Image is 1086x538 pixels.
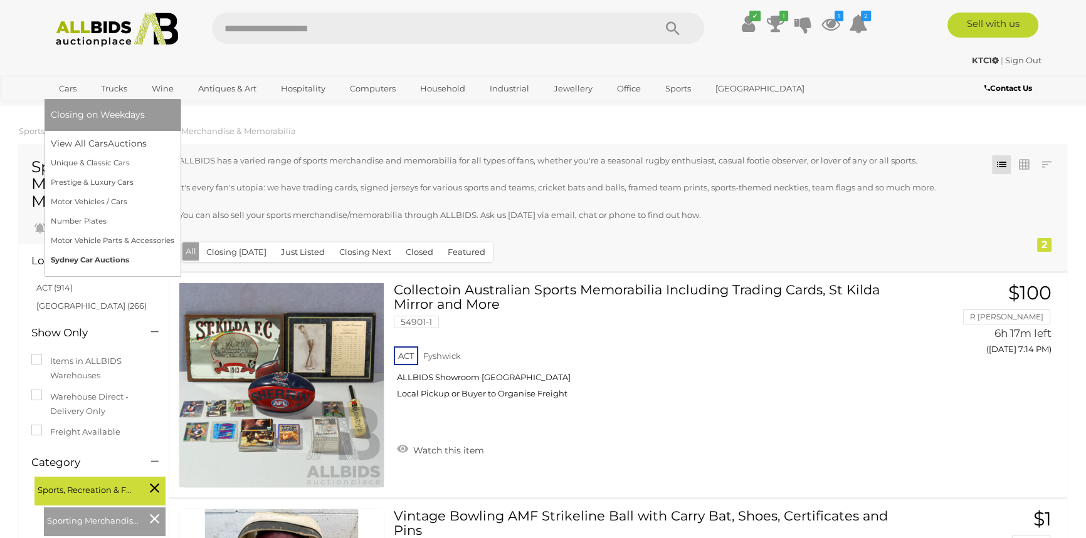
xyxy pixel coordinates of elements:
a: KTC1 [972,55,1001,65]
p: You can also sell your sports merchandise/memorabilia through ALLBIDS. Ask us [DATE] via email, c... [179,208,975,222]
h4: Category [31,457,132,468]
h4: Show Only [31,327,132,339]
a: Sign Out [1005,55,1041,65]
button: Featured [440,242,493,262]
span: $100 [1008,281,1052,304]
span: Sports, Recreation & Fitness [38,480,132,497]
strong: KTC1 [972,55,999,65]
h1: Sporting Merchandise & Memorabilia [31,158,156,210]
a: ACT (914) [36,282,73,292]
button: All [182,242,199,261]
p: ALLBIDS has a varied range of sports merchandise and memorabilia for all types of fans, whether y... [179,153,975,168]
a: Household [412,78,473,99]
a: Jewellery [546,78,601,99]
h4: Location [31,255,132,267]
a: Collectoin Australian Sports Memorabilia Including Trading Cards, St Kilda Mirror and More 54901-... [403,282,908,408]
button: Just Listed [273,242,332,262]
button: Closing [DATE] [199,242,274,262]
a: Contact Us [984,81,1035,95]
button: Closed [398,242,441,262]
a: [GEOGRAPHIC_DATA] (266) [36,301,147,311]
a: Antiques & Art [190,78,265,99]
a: Watch this item [394,440,487,458]
a: $100 R [PERSON_NAME] 6h 17m left ([DATE] 7:14 PM) [927,282,1055,361]
label: Items in ALLBIDS Warehouses [31,354,156,383]
img: Allbids.com.au [49,13,185,47]
span: Watch this item [410,445,484,456]
a: Alert this sale [31,219,113,238]
a: Industrial [482,78,537,99]
a: 1 [766,13,785,35]
a: [GEOGRAPHIC_DATA] [707,78,813,99]
p: It's every fan's utopia: we have trading cards, signed jerseys for various sports and teams, cric... [179,180,975,195]
b: Contact Us [984,83,1032,93]
a: Sports [657,78,699,99]
button: Search [641,13,704,44]
span: $1 [1033,507,1052,530]
a: Sports, Recreation & Fitness [19,126,131,136]
a: Computers [342,78,404,99]
label: Warehouse Direct - Delivery Only [31,390,156,419]
a: 2 [849,13,868,35]
a: Cars [51,78,85,99]
a: Sporting Merchandise & Memorabilia [144,126,296,136]
a: Trucks [93,78,135,99]
span: Sporting Merchandise & Memorabilia [47,510,141,528]
label: Freight Available [31,425,120,439]
a: Hospitality [273,78,334,99]
button: Closing Next [332,242,399,262]
a: Wine [144,78,182,99]
i: 1 [779,11,788,21]
a: Office [609,78,649,99]
a: Sell with us [947,13,1038,38]
i: 2 [861,11,871,21]
a: ✔ [739,13,757,35]
a: 1 [821,13,840,35]
div: 2 [1037,238,1052,252]
i: ✔ [749,11,761,21]
span: | [1001,55,1003,65]
i: 1 [835,11,843,21]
